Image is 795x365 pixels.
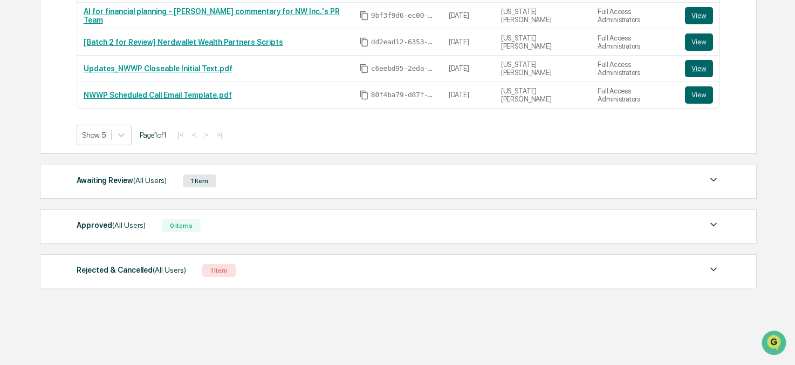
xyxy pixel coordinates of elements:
a: Updates_NWWP Closeable Initial Text.pdf [84,64,232,73]
div: Approved [77,218,146,232]
td: [US_STATE][PERSON_NAME] [495,56,592,82]
span: (All Users) [112,221,146,229]
button: Start new chat [183,86,196,99]
span: Page 1 of 1 [140,131,167,139]
div: 1 Item [202,264,236,277]
span: (All Users) [133,176,167,185]
div: 🔎 [11,158,19,166]
td: Full Access Administrators [591,29,679,56]
td: Full Access Administrators [591,3,679,29]
div: Awaiting Review [77,173,167,187]
td: [US_STATE][PERSON_NAME] [495,3,592,29]
span: c6eebd95-2eda-47bf-a497-3eb1b7318b58 [371,64,436,73]
img: caret [707,263,720,276]
td: [DATE] [442,3,495,29]
iframe: Open customer support [760,329,790,359]
a: Powered byPylon [76,182,131,191]
button: View [685,33,713,51]
span: Data Lookup [22,157,68,167]
span: Attestations [89,136,134,147]
div: 🗄️ [78,137,87,146]
span: dd2ead12-6353-41e4-9b21-1b0cf20a9be1 [371,38,436,46]
span: Preclearance [22,136,70,147]
img: caret [707,173,720,186]
div: 1 Item [183,174,216,187]
td: Full Access Administrators [591,56,679,82]
button: < [189,130,200,139]
div: Start new chat [37,83,177,93]
span: 9bf3f9d6-ec00-4609-a326-e373718264ae [371,11,436,20]
a: 🖐️Preclearance [6,132,74,151]
button: >| [213,130,225,139]
button: View [685,86,713,104]
button: |< [175,130,187,139]
p: How can we help? [11,23,196,40]
td: [US_STATE][PERSON_NAME] [495,29,592,56]
a: [Batch 2 for Review] Nerdwallet Wealth Partners Scripts [84,38,283,46]
td: [DATE] [442,56,495,82]
button: > [201,130,212,139]
div: Rejected & Cancelled [77,263,186,277]
td: [DATE] [442,29,495,56]
button: View [685,60,713,77]
td: [DATE] [442,82,495,108]
button: View [685,7,713,24]
div: 🖐️ [11,137,19,146]
a: NWWP Scheduled Call Email Template.pdf [84,91,232,99]
span: Pylon [107,183,131,191]
td: [US_STATE][PERSON_NAME] [495,82,592,108]
a: AI for financial planning - [PERSON_NAME] commentary for NW Inc.'s PR Team [84,7,340,24]
a: 🗄️Attestations [74,132,138,151]
span: Copy Id [359,11,369,21]
a: 🔎Data Lookup [6,152,72,172]
span: 80f4ba79-d87f-4cb6-8458-b68e2bdb47c7 [371,91,436,99]
img: caret [707,218,720,231]
div: We're available if you need us! [37,93,136,102]
td: Full Access Administrators [591,82,679,108]
span: Copy Id [359,90,369,100]
img: 1746055101610-c473b297-6a78-478c-a979-82029cc54cd1 [11,83,30,102]
span: Copy Id [359,37,369,47]
span: Copy Id [359,64,369,73]
div: 0 Items [162,219,201,232]
span: (All Users) [153,266,186,274]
